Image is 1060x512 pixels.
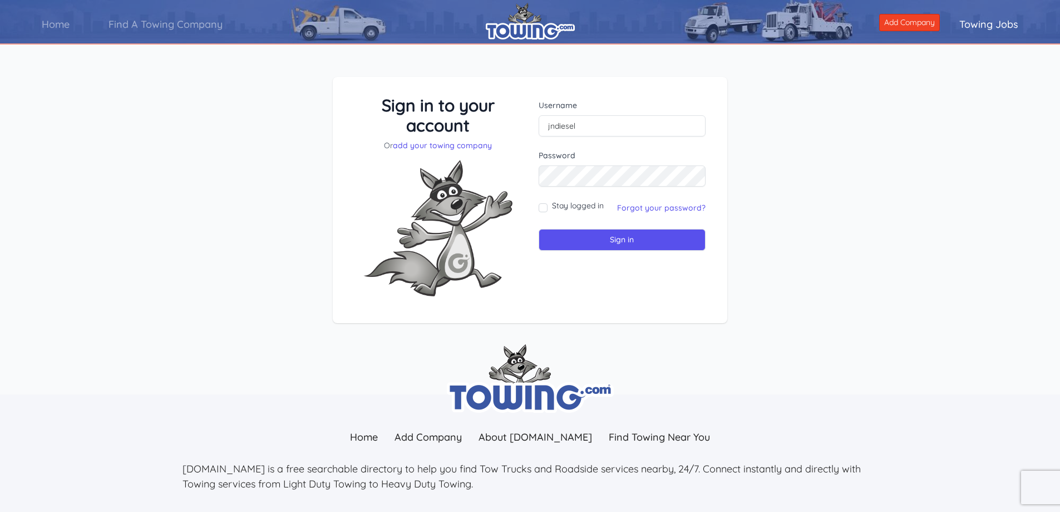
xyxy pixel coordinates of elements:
a: Home [342,425,386,449]
label: Username [539,100,706,111]
a: About [DOMAIN_NAME] [470,425,600,449]
a: add your towing company [393,140,492,150]
label: Stay logged in [552,200,604,211]
a: Forgot your password? [617,203,706,213]
input: Sign in [539,229,706,251]
h3: Sign in to your account [354,95,522,135]
a: Add Company [386,425,470,449]
img: towing [447,344,614,413]
a: Find A Towing Company [89,8,242,40]
label: Password [539,150,706,161]
a: Home [22,8,89,40]
a: Find Towing Near You [600,425,718,449]
a: Towing Jobs [940,8,1038,40]
img: logo.png [486,3,575,40]
p: [DOMAIN_NAME] is a free searchable directory to help you find Tow Trucks and Roadside services ne... [183,461,878,491]
img: Fox-Excited.png [354,151,521,305]
p: Or [354,140,522,151]
a: Add Company [879,14,940,31]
